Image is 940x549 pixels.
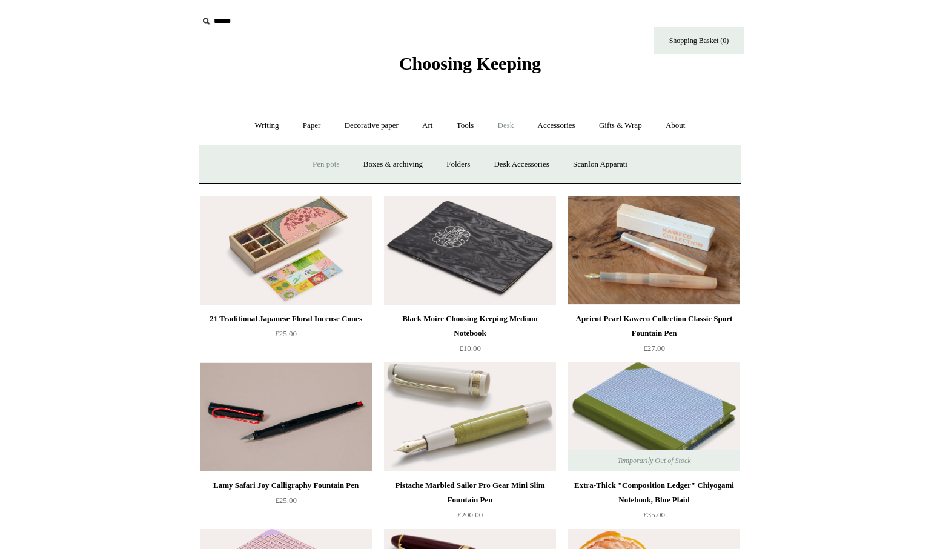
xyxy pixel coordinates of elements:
a: Lamy Safari Joy Calligraphy Fountain Pen £25.00 [200,478,372,528]
span: £200.00 [457,510,483,519]
span: £27.00 [643,344,665,353]
span: Choosing Keeping [399,53,541,73]
div: Lamy Safari Joy Calligraphy Fountain Pen [203,478,369,493]
a: Pen pots [302,148,350,181]
a: Pistache Marbled Sailor Pro Gear Mini Slim Fountain Pen £200.00 [384,478,556,528]
a: About [655,110,697,142]
div: Apricot Pearl Kaweco Collection Classic Sport Fountain Pen [571,311,737,341]
a: Accessories [527,110,586,142]
a: Gifts & Wrap [588,110,653,142]
div: Black Moire Choosing Keeping Medium Notebook [387,311,553,341]
a: Decorative paper [334,110,409,142]
a: Apricot Pearl Kaweco Collection Classic Sport Fountain Pen Apricot Pearl Kaweco Collection Classi... [568,196,740,305]
a: Black Moire Choosing Keeping Medium Notebook £10.00 [384,311,556,361]
a: Shopping Basket (0) [654,27,744,54]
a: Desk Accessories [483,148,560,181]
img: Apricot Pearl Kaweco Collection Classic Sport Fountain Pen [568,196,740,305]
a: Boxes & archiving [352,148,434,181]
span: £35.00 [643,510,665,519]
span: £10.00 [459,344,481,353]
a: Black Moire Choosing Keeping Medium Notebook Black Moire Choosing Keeping Medium Notebook [384,196,556,305]
a: Art [411,110,443,142]
a: Extra-Thick "Composition Ledger" Chiyogami Notebook, Blue Plaid Extra-Thick "Composition Ledger" ... [568,362,740,471]
a: Desk [487,110,525,142]
div: Extra-Thick "Composition Ledger" Chiyogami Notebook, Blue Plaid [571,478,737,507]
a: Tools [446,110,485,142]
img: Extra-Thick "Composition Ledger" Chiyogami Notebook, Blue Plaid [568,362,740,471]
a: Pistache Marbled Sailor Pro Gear Mini Slim Fountain Pen Pistache Marbled Sailor Pro Gear Mini Sli... [384,362,556,471]
div: Pistache Marbled Sailor Pro Gear Mini Slim Fountain Pen [387,478,553,507]
a: 21 Traditional Japanese Floral Incense Cones £25.00 [200,311,372,361]
img: Black Moire Choosing Keeping Medium Notebook [384,196,556,305]
a: Lamy Safari Joy Calligraphy Fountain Pen Lamy Safari Joy Calligraphy Fountain Pen [200,362,372,471]
div: 21 Traditional Japanese Floral Incense Cones [203,311,369,326]
a: Writing [244,110,290,142]
img: Pistache Marbled Sailor Pro Gear Mini Slim Fountain Pen [384,362,556,471]
span: Temporarily Out of Stock [605,450,703,471]
img: Lamy Safari Joy Calligraphy Fountain Pen [200,362,372,471]
a: 21 Traditional Japanese Floral Incense Cones 21 Traditional Japanese Floral Incense Cones [200,196,372,305]
a: Paper [292,110,332,142]
a: Folders [435,148,481,181]
img: 21 Traditional Japanese Floral Incense Cones [200,196,372,305]
a: Apricot Pearl Kaweco Collection Classic Sport Fountain Pen £27.00 [568,311,740,361]
a: Scanlon Apparati [562,148,638,181]
a: Choosing Keeping [399,63,541,72]
a: Extra-Thick "Composition Ledger" Chiyogami Notebook, Blue Plaid £35.00 [568,478,740,528]
span: £25.00 [275,329,297,338]
span: £25.00 [275,496,297,505]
